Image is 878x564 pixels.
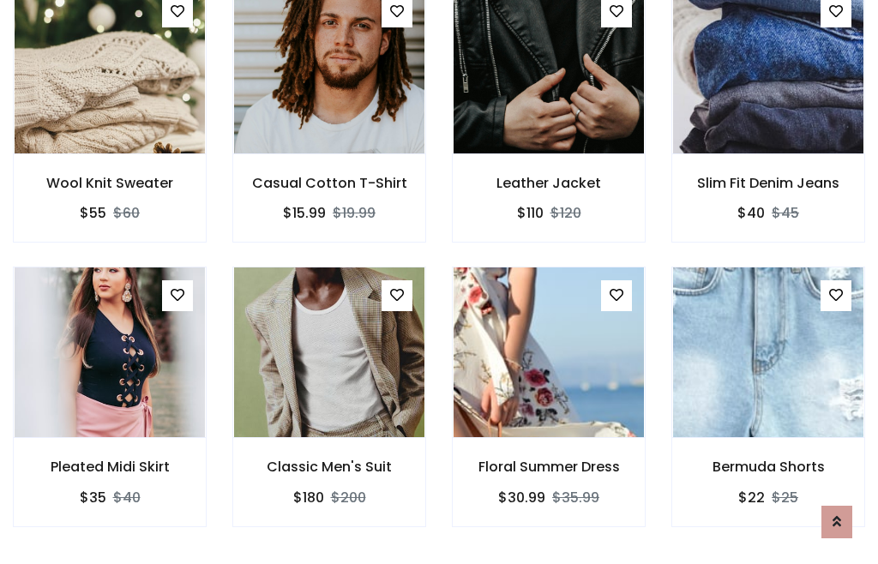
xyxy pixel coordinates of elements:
del: $45 [772,203,799,223]
del: $60 [113,203,140,223]
h6: $110 [517,205,544,221]
del: $40 [113,488,141,507]
del: $35.99 [552,488,599,507]
h6: $22 [738,489,765,506]
h6: Bermuda Shorts [672,459,864,475]
h6: $15.99 [283,205,326,221]
del: $25 [772,488,798,507]
h6: Floral Summer Dress [453,459,645,475]
del: $200 [331,488,366,507]
h6: $30.99 [498,489,545,506]
h6: Wool Knit Sweater [14,175,206,191]
h6: $35 [80,489,106,506]
del: $19.99 [333,203,376,223]
h6: Casual Cotton T-Shirt [233,175,425,191]
h6: Slim Fit Denim Jeans [672,175,864,191]
h6: Pleated Midi Skirt [14,459,206,475]
del: $120 [550,203,581,223]
h6: Classic Men's Suit [233,459,425,475]
h6: $55 [80,205,106,221]
h6: $40 [737,205,765,221]
h6: Leather Jacket [453,175,645,191]
h6: $180 [293,489,324,506]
